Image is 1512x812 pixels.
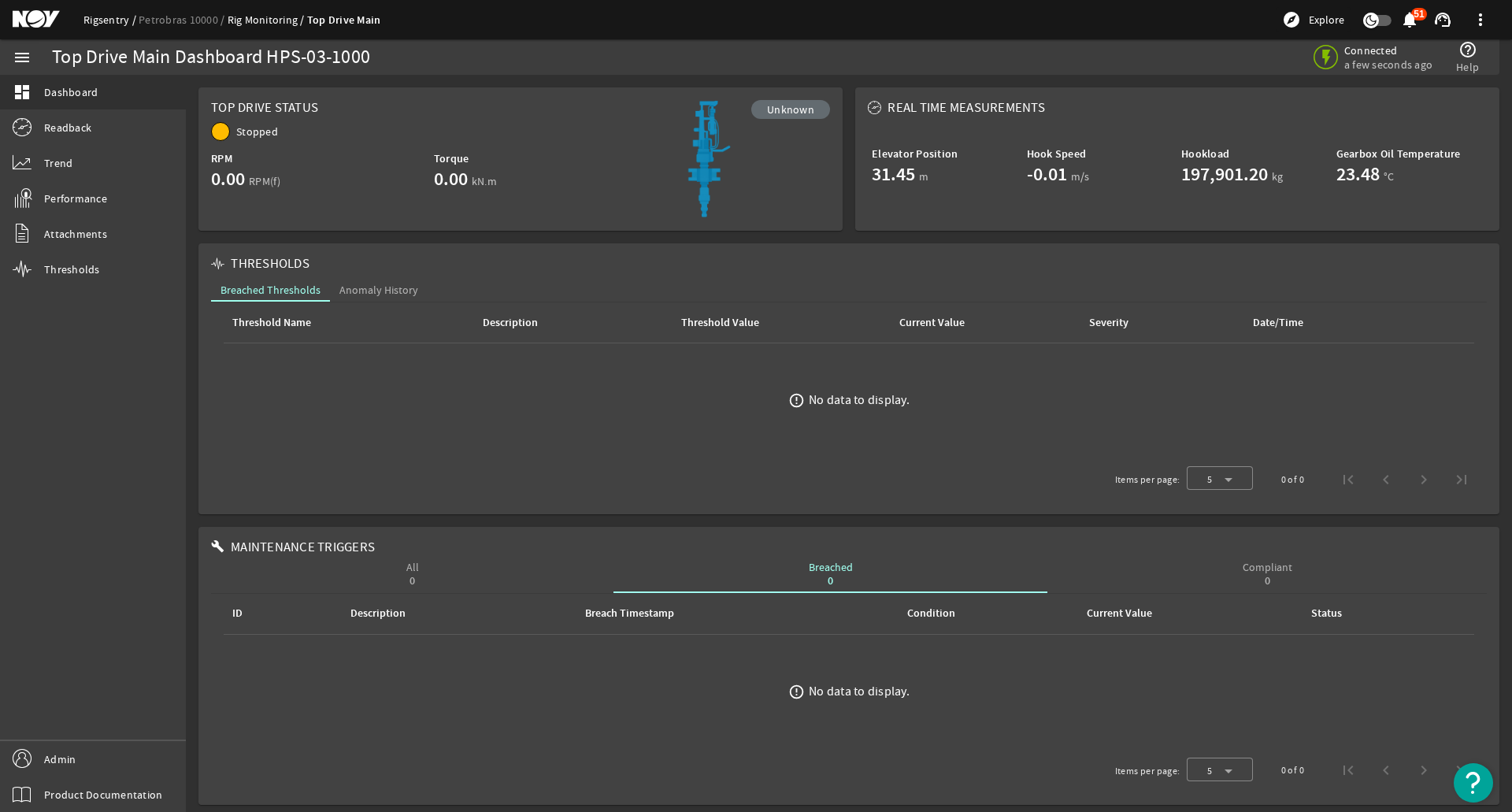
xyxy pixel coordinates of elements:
span: kN.m [472,173,497,189]
div: Items per page: [1115,763,1180,779]
div: Threshold Name [232,314,311,332]
img: Top Drive Image [663,100,751,218]
div: Description [483,314,538,332]
a: Petrobras 10000 [139,13,228,27]
div: Compliant [1243,562,1292,587]
mat-icon: menu [13,48,31,67]
mat-icon: notifications [1400,10,1419,29]
b: 0.00 [434,166,468,191]
div: Description [480,314,660,332]
div: Threshold Value [681,314,759,332]
span: Breached Thresholds [220,284,321,295]
mat-icon: build [211,540,224,554]
a: Rig Monitoring [228,13,307,27]
span: Connected [1344,43,1432,57]
div: Current Value [899,314,965,332]
span: °C [1384,169,1395,184]
div: ID [230,605,329,622]
div: Severity [1089,314,1128,332]
div: ID [232,605,243,622]
button: Open Resource Center [1454,763,1493,803]
b: Hook Speed [1027,146,1087,161]
mat-icon: error_outline [788,392,805,409]
span: kg [1272,169,1284,184]
b: 197,901.20 [1181,161,1268,187]
div: Current Value [1087,605,1152,622]
mat-icon: support_agent [1433,10,1452,29]
div: All [406,562,419,587]
div: Date/Time [1253,314,1303,332]
span: Thresholds [44,261,100,277]
span: RPM(f) [249,173,281,189]
a: Rigsentry [83,13,139,27]
div: Date/Time [1251,314,1420,332]
span: THRESHOLDS [231,256,309,272]
div: Breached [809,562,853,587]
div: No data to display. [809,392,910,408]
div: Breach Timestamp [585,605,674,622]
div: Unknown [751,100,830,119]
span: Admin [44,751,76,767]
span: Product Documentation [44,787,162,803]
b: Elevator Position [872,146,958,161]
span: Performance [44,191,107,206]
span: Dashboard [44,84,98,100]
div: Top Drive Main Dashboard HPS-03-1000 [52,50,370,65]
span: Attachments [44,226,107,242]
b: 31.45 [872,161,915,187]
div: Severity [1087,314,1232,332]
span: m/s [1071,169,1090,184]
mat-icon: error_outline [788,684,805,700]
span: MAINTENANCE TRIGGERS [231,539,375,555]
div: 0 of 0 [1281,472,1304,488]
span: REAL TIME MEASUREMENTS [888,100,1045,116]
b: 0.00 [211,166,245,191]
span: m [919,169,928,184]
span: Help [1456,59,1479,75]
div: Items per page: [1115,472,1180,488]
b: RPM [211,151,232,166]
div: Status [1309,605,1462,622]
div: 0 of 0 [1281,762,1304,778]
span: Top Drive Status [211,99,318,116]
b: Gearbox Oil Temperature [1336,146,1461,161]
b: -0.01 [1027,161,1067,187]
div: 0 [809,576,853,587]
span: Stopped [236,124,278,139]
div: 0 [1243,576,1292,587]
a: Top Drive Main [307,13,381,28]
span: Trend [44,155,72,171]
b: 23.48 [1336,161,1380,187]
mat-icon: dashboard [13,83,31,102]
div: No data to display. [809,684,910,699]
span: Readback [44,120,91,135]
div: Condition [907,605,955,622]
b: Hookload [1181,146,1229,161]
div: Threshold Name [230,314,461,332]
button: Explore [1276,7,1351,32]
button: more_vert [1462,1,1499,39]
b: Torque [434,151,469,166]
div: Status [1311,605,1342,622]
mat-icon: explore [1282,10,1301,29]
span: a few seconds ago [1344,57,1432,72]
div: 0 [406,576,419,587]
button: 51 [1401,12,1417,28]
div: Breach Timestamp [583,605,886,622]
div: Description [350,605,406,622]
span: Anomaly History [339,284,418,295]
mat-icon: help_outline [1458,40,1477,59]
span: Explore [1309,12,1344,28]
div: Description [348,605,564,622]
